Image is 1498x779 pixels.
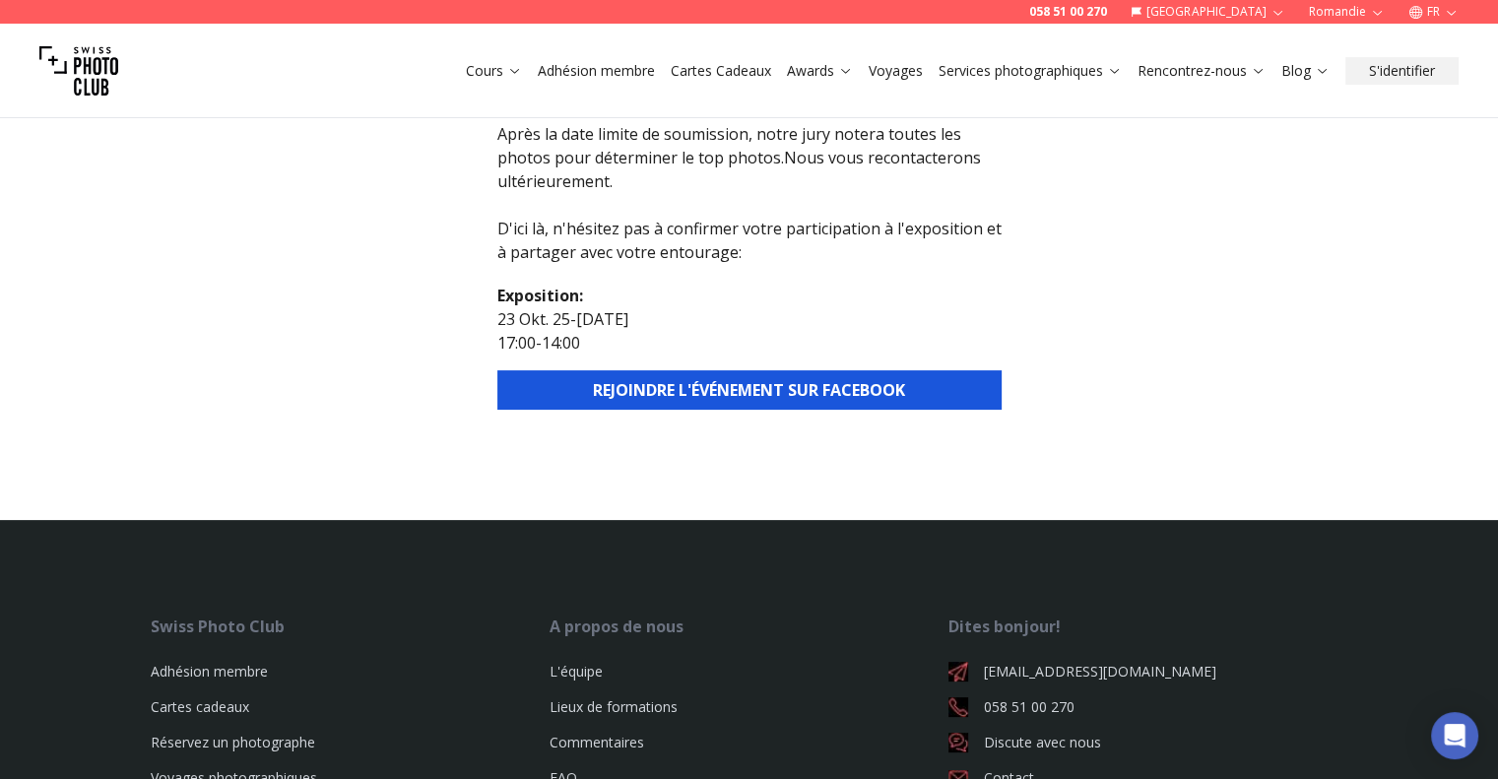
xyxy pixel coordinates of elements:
a: L'équipe [550,662,603,681]
button: S'identifier [1345,57,1459,85]
div: A propos de nous [550,615,948,638]
p: 17:00 - 14:00 [497,331,1002,355]
a: Discute avec nous [948,733,1347,752]
div: Open Intercom Messenger [1431,712,1478,759]
a: Cartes Cadeaux [671,61,771,81]
a: Rencontrez-nous [1138,61,1266,81]
a: Cartes cadeaux [151,697,249,716]
a: Adhésion membre [151,662,268,681]
a: 058 51 00 270 [948,697,1347,717]
a: Lieux de formations [550,697,678,716]
div: Dites bonjour! [948,615,1347,638]
a: Commentaires [550,733,644,751]
button: Cours [458,57,530,85]
button: Services photographiques [931,57,1130,85]
a: Voyages [869,61,923,81]
button: Rencontrez-nous [1130,57,1273,85]
a: 058 51 00 270 [1029,4,1107,20]
a: Services photographiques [939,61,1122,81]
img: Swiss photo club [39,32,118,110]
h2: Exposition : [497,284,1002,307]
button: REJOINDRE L'ÉVÉNEMENT SUR FACEBOOK [497,370,1002,410]
div: Swiss Photo Club [151,615,550,638]
button: Voyages [861,57,931,85]
button: Blog [1273,57,1337,85]
button: Awards [779,57,861,85]
a: Blog [1281,61,1330,81]
button: Adhésion membre [530,57,663,85]
p: 23 Okt. 25 - [DATE] [497,307,1002,331]
a: Cours [466,61,522,81]
a: Réservez un photographe [151,733,315,751]
a: Adhésion membre [538,61,655,81]
div: Nous avons reçu vos photos, merci! Après la date limite de soumission, notre jury notera toutes l... [497,75,1002,264]
a: Awards [787,61,853,81]
button: Cartes Cadeaux [663,57,779,85]
a: [EMAIL_ADDRESS][DOMAIN_NAME] [948,662,1347,682]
